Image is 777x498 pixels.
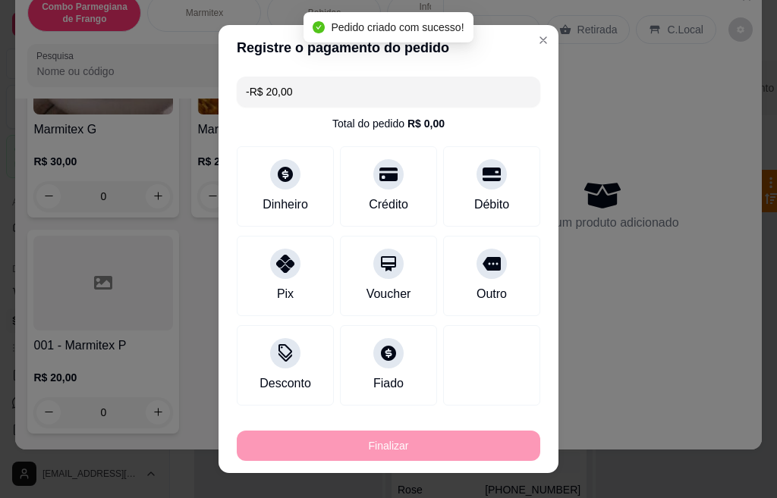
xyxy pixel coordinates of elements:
[474,196,509,214] div: Débito
[277,285,294,303] div: Pix
[219,25,558,70] header: Registre o pagamento do pedido
[331,21,464,33] span: Pedido criado com sucesso!
[531,28,555,52] button: Close
[332,116,445,131] div: Total do pedido
[366,285,411,303] div: Voucher
[369,196,408,214] div: Crédito
[246,77,531,107] input: Ex.: hambúrguer de cordeiro
[477,285,507,303] div: Outro
[313,21,325,33] span: check-circle
[263,196,308,214] div: Dinheiro
[373,374,404,393] div: Fiado
[407,116,445,131] div: R$ 0,00
[260,374,311,393] div: Desconto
